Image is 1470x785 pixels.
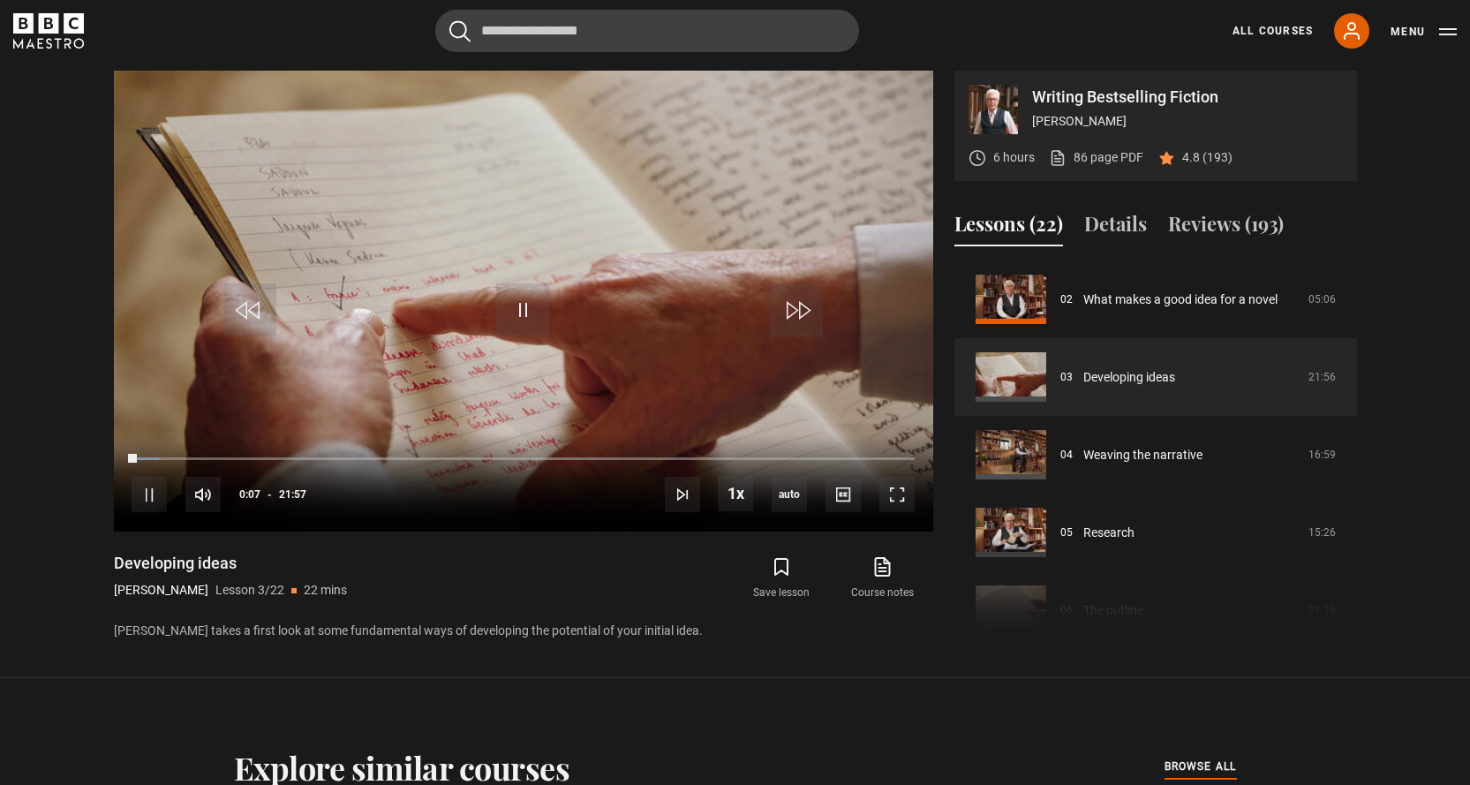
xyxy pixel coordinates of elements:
[279,479,306,510] span: 21:57
[1084,209,1147,246] button: Details
[1083,368,1175,387] a: Developing ideas
[114,581,208,600] p: [PERSON_NAME]
[1083,524,1135,542] a: Research
[772,477,807,512] div: Current quality: 720p
[449,20,471,42] button: Submit the search query
[268,488,272,501] span: -
[879,477,915,512] button: Fullscreen
[239,479,260,510] span: 0:07
[718,476,753,511] button: Playback Rate
[114,71,933,532] video-js: Video Player
[13,13,84,49] svg: BBC Maestro
[825,477,861,512] button: Captions
[1391,23,1457,41] button: Toggle navigation
[1182,148,1233,167] p: 4.8 (193)
[114,553,347,574] h1: Developing ideas
[132,477,167,512] button: Pause
[185,477,221,512] button: Mute
[1049,148,1143,167] a: 86 page PDF
[772,477,807,512] span: auto
[1032,89,1343,105] p: Writing Bestselling Fiction
[1083,291,1278,309] a: What makes a good idea for a novel
[1233,23,1313,39] a: All Courses
[731,553,832,604] button: Save lesson
[1168,209,1284,246] button: Reviews (193)
[993,148,1035,167] p: 6 hours
[954,209,1063,246] button: Lessons (22)
[215,581,284,600] p: Lesson 3/22
[435,10,859,52] input: Search
[665,477,700,512] button: Next Lesson
[304,581,347,600] p: 22 mins
[1165,758,1237,777] a: browse all
[1032,112,1343,131] p: [PERSON_NAME]
[114,622,933,640] p: [PERSON_NAME] takes a first look at some fundamental ways of developing the potential of your ini...
[832,553,932,604] a: Course notes
[1165,758,1237,775] span: browse all
[132,457,914,461] div: Progress Bar
[1083,446,1202,464] a: Weaving the narrative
